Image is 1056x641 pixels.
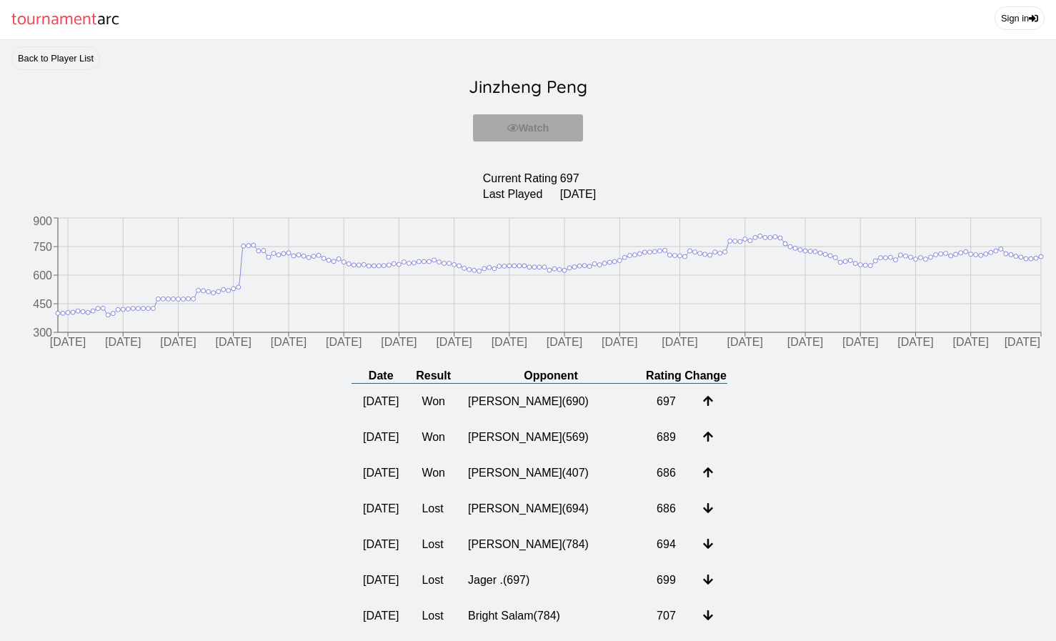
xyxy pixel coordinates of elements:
[410,369,457,384] th: Result
[897,337,933,349] tspan: [DATE]
[105,337,141,349] tspan: [DATE]
[11,6,97,34] span: tournament
[97,6,119,34] span: arc
[216,337,251,349] tspan: [DATE]
[547,337,582,349] tspan: [DATE]
[352,527,410,562] td: [DATE]
[410,527,457,562] td: Lost
[352,384,410,420] td: [DATE]
[473,114,584,141] button: Watch
[645,562,691,598] td: 699
[1005,337,1040,349] tspan: [DATE]
[787,337,823,349] tspan: [DATE]
[645,527,691,562] td: 694
[410,384,457,420] td: Won
[33,269,52,282] tspan: 600
[160,337,196,349] tspan: [DATE]
[33,215,52,227] tspan: 900
[352,491,410,527] td: [DATE]
[33,241,52,253] tspan: 750
[457,598,645,634] td: Bright Salam ( 784 )
[352,562,410,598] td: [DATE]
[662,337,697,349] tspan: [DATE]
[381,337,417,349] tspan: [DATE]
[11,46,100,70] a: Back to Player List
[352,598,410,634] td: [DATE]
[410,491,457,527] td: Lost
[645,491,691,527] td: 686
[11,70,1045,103] h2: Jinzheng Peng
[457,369,645,384] th: Opponent
[410,562,457,598] td: Lost
[645,455,691,491] td: 686
[842,337,878,349] tspan: [DATE]
[410,598,457,634] td: Lost
[436,337,472,349] tspan: [DATE]
[953,337,989,349] tspan: [DATE]
[645,369,727,384] th: Rating Change
[352,455,410,491] td: [DATE]
[457,527,645,562] td: [PERSON_NAME] ( 784 )
[645,384,691,420] td: 697
[482,172,558,186] td: Current Rating
[326,337,362,349] tspan: [DATE]
[50,337,86,349] tspan: [DATE]
[457,562,645,598] td: Jager . ( 697 )
[457,419,645,455] td: [PERSON_NAME] ( 569 )
[995,6,1045,30] a: Sign in
[559,172,597,186] td: 697
[559,187,597,202] td: [DATE]
[352,419,410,455] td: [DATE]
[645,598,691,634] td: 707
[457,491,645,527] td: [PERSON_NAME] ( 694 )
[727,337,763,349] tspan: [DATE]
[492,337,527,349] tspan: [DATE]
[33,298,52,310] tspan: 450
[410,455,457,491] td: Won
[457,455,645,491] td: [PERSON_NAME] ( 407 )
[457,384,645,420] td: [PERSON_NAME] ( 690 )
[271,337,307,349] tspan: [DATE]
[645,419,691,455] td: 689
[11,6,119,34] a: tournamentarc
[33,327,52,339] tspan: 300
[482,187,558,202] td: Last Played
[352,369,410,384] th: Date
[410,419,457,455] td: Won
[602,337,637,349] tspan: [DATE]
